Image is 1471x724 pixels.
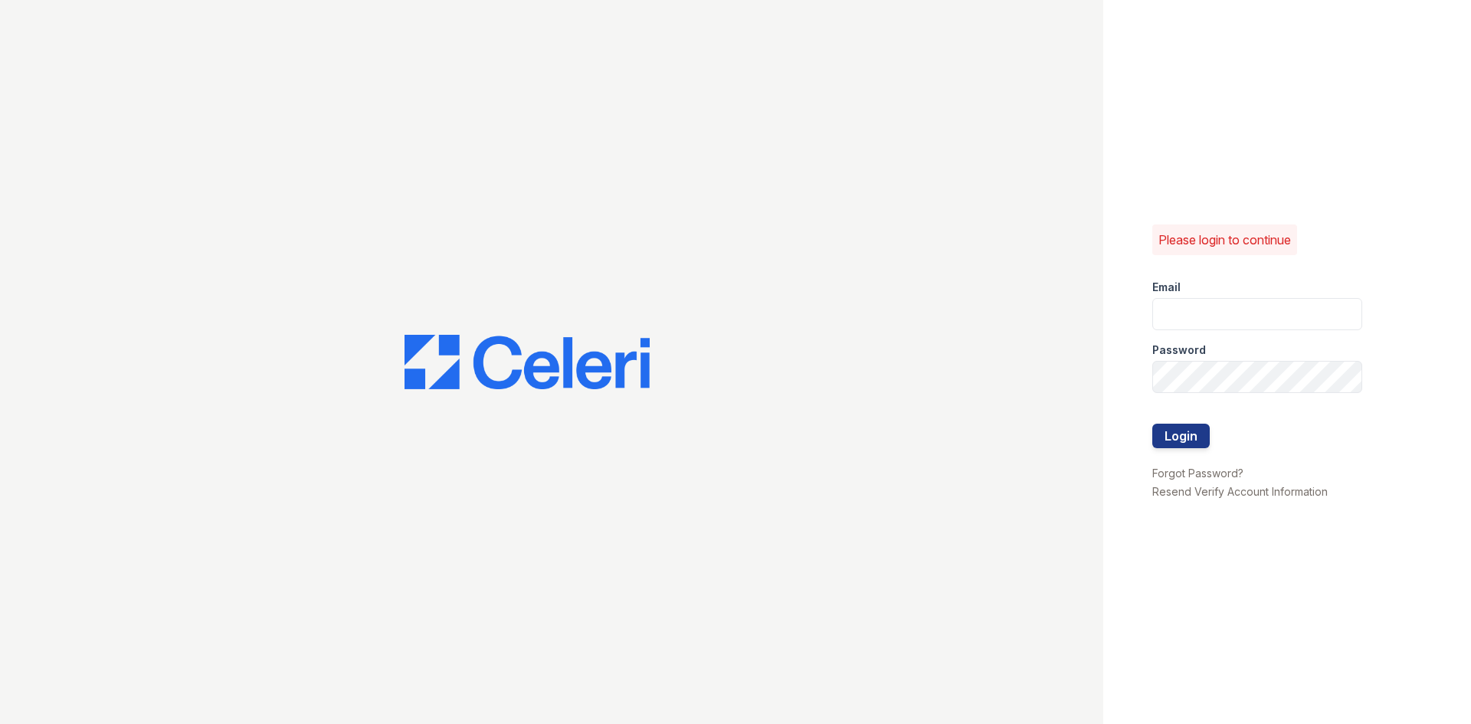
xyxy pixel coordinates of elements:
label: Email [1152,280,1181,295]
a: Resend Verify Account Information [1152,485,1328,498]
img: CE_Logo_Blue-a8612792a0a2168367f1c8372b55b34899dd931a85d93a1a3d3e32e68fde9ad4.png [405,335,650,390]
button: Login [1152,424,1210,448]
p: Please login to continue [1158,231,1291,249]
a: Forgot Password? [1152,467,1243,480]
label: Password [1152,342,1206,358]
